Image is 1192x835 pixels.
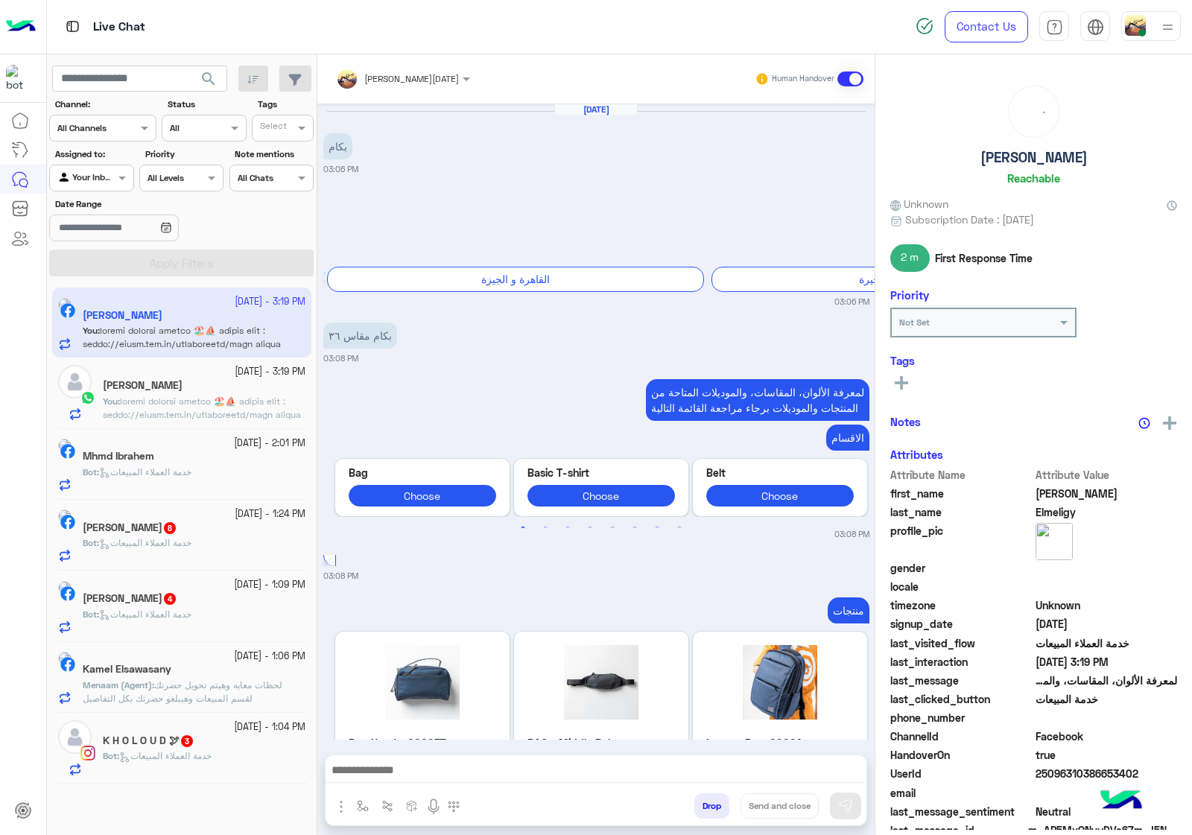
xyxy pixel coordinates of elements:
[83,466,97,477] span: Bot
[706,645,854,720] img: 203A8888.jpg
[200,70,218,88] span: search
[1036,486,1178,501] span: Ahmed
[890,597,1033,613] span: timezone
[58,720,92,754] img: defaultAdmin.png
[49,250,314,276] button: Apply Filters
[890,196,948,212] span: Unknown
[1125,15,1146,36] img: userImage
[234,436,305,451] small: [DATE] - 2:01 PM
[99,537,191,548] span: خدمة العملاء المبيعات
[349,735,496,751] p: Bag Hand - 000037
[1036,691,1178,707] span: خدمة المبيعات
[890,691,1033,707] span: last_clicked_button
[834,528,869,540] small: 03:08 PM
[706,735,854,751] p: Laptop Bag-00001
[83,450,154,463] h5: Mhmd Ibrahem
[828,597,869,623] p: 28/9/2025, 3:08 PM
[191,66,227,98] button: search
[103,379,183,392] h5: Mina Malak
[627,521,642,536] button: 6 of 4
[694,793,729,819] button: Drop
[60,515,75,530] img: Facebook
[555,104,637,115] h6: [DATE]
[890,504,1033,520] span: last_name
[890,523,1033,557] span: profile_pic
[349,465,496,480] p: Bag
[890,728,1033,744] span: ChannelId
[905,212,1034,227] span: Subscription Date : [DATE]
[119,750,212,761] span: خدمة العملاء المبيعات
[890,288,929,302] h6: Priority
[890,560,1033,576] span: gender
[323,352,358,364] small: 03:08 PM
[1007,171,1060,185] h6: Reachable
[711,267,1088,291] div: اسكندرية و البحيرة
[890,579,1033,594] span: locale
[103,750,119,761] b: :
[364,73,459,84] span: [PERSON_NAME][DATE]
[1163,416,1176,430] img: add
[706,485,854,507] button: Choose
[890,244,930,271] span: 2 m
[560,521,575,536] button: 3 of 4
[1036,747,1178,763] span: true
[332,798,350,816] img: send attachment
[168,98,244,111] label: Status
[55,98,155,111] label: Channel:
[83,609,99,620] b: :
[234,720,305,734] small: [DATE] - 1:04 PM
[890,654,1033,670] span: last_interaction
[83,537,97,548] span: Bot
[375,793,400,818] button: Trigger scenario
[527,645,675,720] img: 203A3332_72860193-81a0-4bbf-b846-bd7486c16c6d.jpg
[6,11,36,42] img: Logo
[80,390,95,405] img: WhatsApp
[834,296,869,308] small: 03:06 PM
[103,734,194,747] h5: K H O L O U D 🕊
[1036,673,1178,688] span: لمعرفة الألوان، المقاسات، والموديلات المتاحة من المنتجات والموديلات برجاء مراجعة القائمة التالية
[890,804,1033,819] span: last_message_sentiment
[103,396,304,728] span: لينكات كولكيشن الصيفي 🏖️⛵ تيشيرت بولو : https://eagle.com.eg/collections/polo تيشيرت تريكو : http...
[6,65,33,92] img: 713415422032625
[235,507,305,521] small: [DATE] - 1:24 PM
[55,147,132,161] label: Assigned to:
[1036,804,1178,819] span: 0
[351,793,375,818] button: select flow
[83,609,97,620] span: Bot
[60,657,75,672] img: Facebook
[234,650,305,664] small: [DATE] - 1:06 PM
[1036,616,1178,632] span: 2025-09-28T12:06:55.106Z
[83,679,282,704] span: لحظات معايه وهيتم تحويل حضرتك لقسم المبيعات وهيبلغو حضرتك بكل التفاصيل
[83,466,99,477] b: :
[1036,523,1073,560] img: picture
[323,133,352,159] p: 28/9/2025, 3:06 PM
[83,537,99,548] b: :
[1036,597,1178,613] span: Unknown
[899,317,930,328] b: Not Set
[235,147,311,161] label: Note mentions
[1036,467,1178,483] span: Attribute Value
[60,586,75,601] img: Facebook
[838,799,853,813] img: send message
[357,800,369,812] img: select flow
[425,798,443,816] img: send voice note
[1012,90,1056,133] div: loading...
[890,635,1033,651] span: last_visited_flow
[1138,417,1150,429] img: notes
[890,486,1033,501] span: first_name
[235,365,305,379] small: [DATE] - 3:19 PM
[741,793,819,819] button: Send and close
[1036,504,1178,520] span: Elmeligy
[181,735,193,747] span: 3
[83,679,154,690] b: :
[327,267,704,291] div: القاهرة و الجيزة
[772,73,834,85] small: Human Handover
[58,439,72,452] img: picture
[103,396,118,407] span: You
[1036,579,1178,594] span: null
[400,793,425,818] button: create order
[605,521,620,536] button: 5 of 4
[672,521,687,536] button: 8 of 4
[1046,19,1063,36] img: tab
[583,521,597,536] button: 4 of 4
